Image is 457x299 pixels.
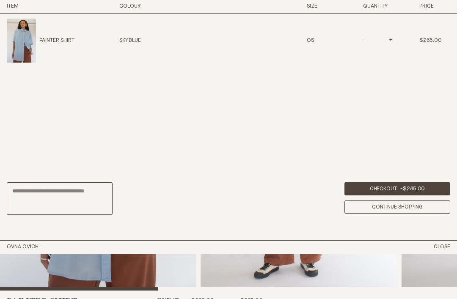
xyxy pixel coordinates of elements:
[434,244,450,251] button: Close Cart
[388,38,392,43] span: +
[344,200,450,214] a: Continue Shopping
[419,37,450,44] div: $285.00
[307,37,338,44] div: OS
[7,3,94,10] h3: Item
[7,19,36,63] img: Painter Shirt
[403,186,425,192] span: $285.00
[363,3,394,10] h3: Quantity
[7,19,74,63] a: Painter ShirtPainter Shirt
[363,38,367,43] span: -
[119,3,206,10] h3: Colour
[7,244,39,250] a: Home
[39,37,74,44] p: Painter Shirt
[119,37,206,44] div: Sky Blue
[344,182,450,195] a: Checkout -$285.00
[419,3,450,10] h3: Price
[307,3,338,10] h3: Size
